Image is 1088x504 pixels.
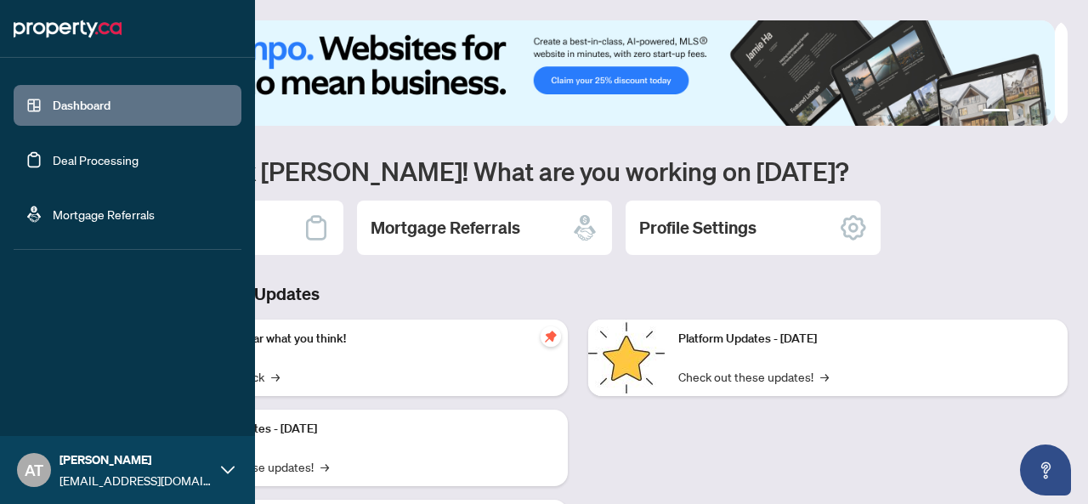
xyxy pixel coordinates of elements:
button: 4 [1044,109,1051,116]
p: We want to hear what you think! [178,330,554,348]
a: Deal Processing [53,152,139,167]
span: pushpin [541,326,561,347]
span: AT [25,458,43,482]
img: logo [14,15,122,42]
span: [EMAIL_ADDRESS][DOMAIN_NAME] [59,471,212,490]
h1: Welcome back [PERSON_NAME]! What are you working on [DATE]? [88,155,1068,187]
button: 3 [1030,109,1037,116]
img: Platform Updates - June 23, 2025 [588,320,665,396]
a: Mortgage Referrals [53,207,155,222]
span: → [271,367,280,386]
button: Open asap [1020,445,1071,496]
button: 2 [1017,109,1023,116]
h2: Mortgage Referrals [371,216,520,240]
span: → [320,457,329,476]
button: 1 [983,109,1010,116]
img: Slide 0 [88,20,1055,126]
a: Dashboard [53,98,110,113]
a: Check out these updates!→ [678,367,829,386]
p: Platform Updates - [DATE] [178,420,554,439]
span: [PERSON_NAME] [59,450,212,469]
span: → [820,367,829,386]
h3: Brokerage & Industry Updates [88,282,1068,306]
h2: Profile Settings [639,216,756,240]
p: Platform Updates - [DATE] [678,330,1054,348]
